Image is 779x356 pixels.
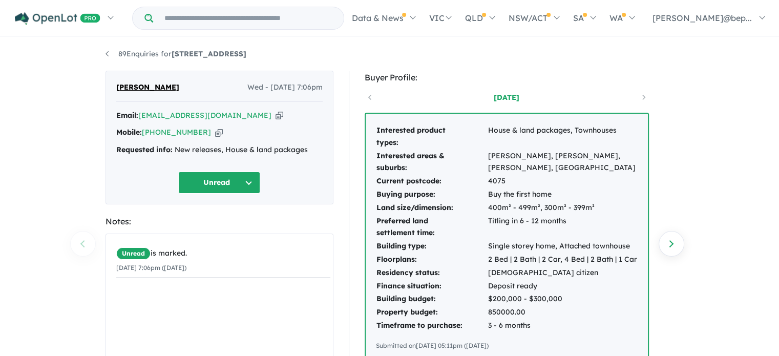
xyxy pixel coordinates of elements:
span: [PERSON_NAME] [116,81,179,94]
a: [PHONE_NUMBER] [142,128,211,137]
td: Floorplans: [376,253,488,266]
td: Buying purpose: [376,188,488,201]
td: Titling in 6 - 12 months [488,215,638,240]
a: [EMAIL_ADDRESS][DOMAIN_NAME] [138,111,271,120]
td: 4075 [488,175,638,188]
div: Submitted on [DATE] 05:11pm ([DATE]) [376,341,638,351]
td: 850000.00 [488,306,638,319]
div: Buyer Profile: [365,71,649,85]
td: Building budget: [376,292,488,306]
td: Interested areas & suburbs: [376,150,488,175]
td: Deposit ready [488,280,638,293]
td: Land size/dimension: [376,201,488,215]
span: Wed - [DATE] 7:06pm [247,81,323,94]
td: 400m² - 499m², 300m² - 399m² [488,201,638,215]
td: Interested product types: [376,124,488,150]
td: House & land packages, Townhouses [488,124,638,150]
a: 89Enquiries for[STREET_ADDRESS] [106,49,246,58]
span: [PERSON_NAME]@bep... [652,13,752,23]
div: is marked. [116,247,330,260]
strong: [STREET_ADDRESS] [172,49,246,58]
td: 2 Bed | 2 Bath | 2 Car, 4 Bed | 2 Bath | 1 Car [488,253,638,266]
a: [DATE] [463,92,550,102]
input: Try estate name, suburb, builder or developer [155,7,342,29]
td: 3 - 6 months [488,319,638,332]
td: [DEMOGRAPHIC_DATA] citizen [488,266,638,280]
td: Buy the first home [488,188,638,201]
td: $200,000 - $300,000 [488,292,638,306]
button: Copy [215,127,223,138]
img: Openlot PRO Logo White [15,12,100,25]
td: Current postcode: [376,175,488,188]
div: Notes: [106,215,333,228]
td: Single storey home, Attached townhouse [488,240,638,253]
div: New releases, House & land packages [116,144,323,156]
td: Property budget: [376,306,488,319]
td: Finance situation: [376,280,488,293]
button: Unread [178,172,260,194]
span: Unread [116,247,151,260]
nav: breadcrumb [106,48,674,60]
strong: Email: [116,111,138,120]
td: Preferred land settlement time: [376,215,488,240]
td: Building type: [376,240,488,253]
button: Copy [276,110,283,121]
td: [PERSON_NAME], [PERSON_NAME], [PERSON_NAME], [GEOGRAPHIC_DATA] [488,150,638,175]
td: Timeframe to purchase: [376,319,488,332]
strong: Mobile: [116,128,142,137]
small: [DATE] 7:06pm ([DATE]) [116,264,186,271]
td: Residency status: [376,266,488,280]
strong: Requested info: [116,145,173,154]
